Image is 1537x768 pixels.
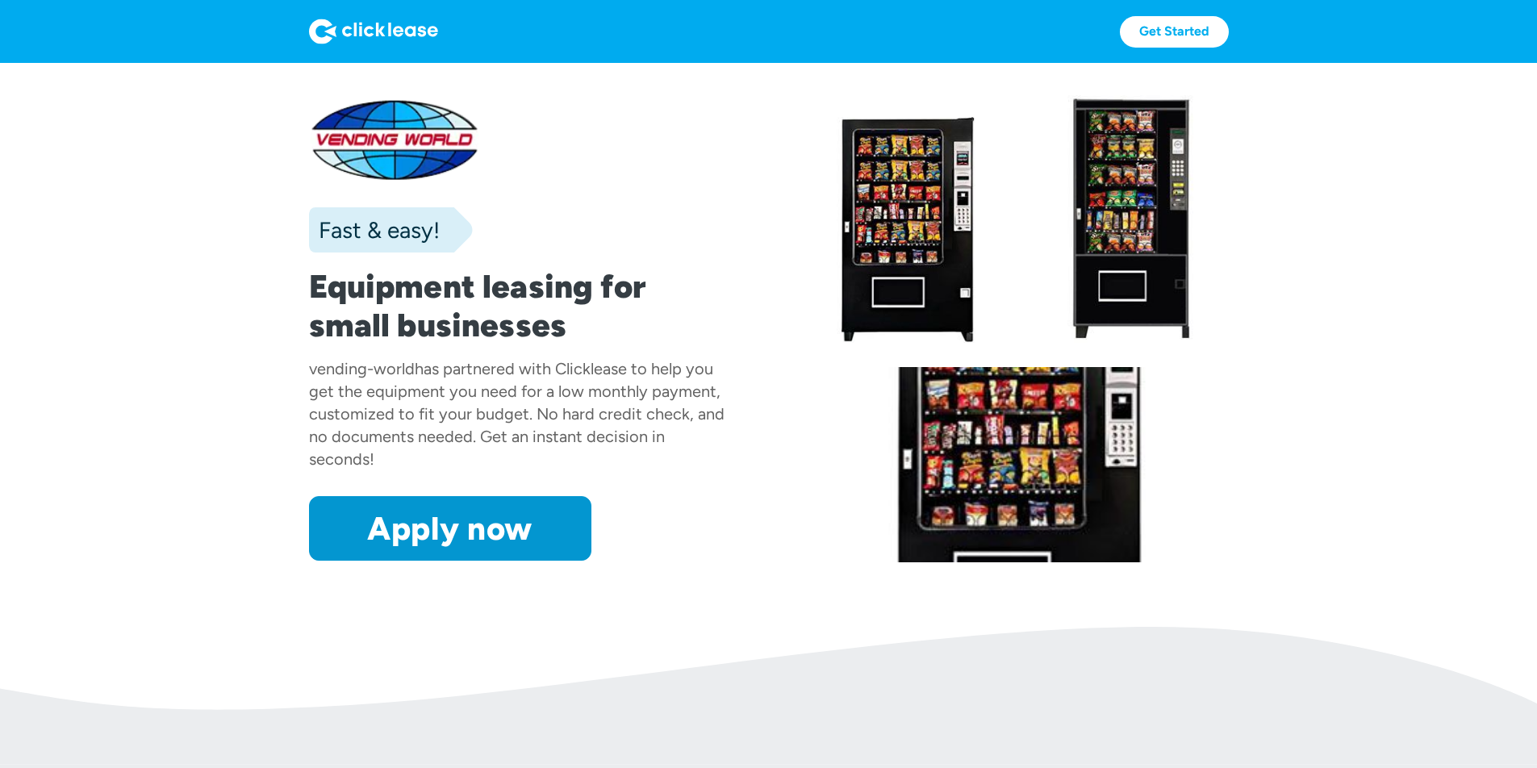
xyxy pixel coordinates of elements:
[309,214,440,246] div: Fast & easy!
[309,19,438,44] img: Logo
[1120,16,1229,48] a: Get Started
[309,496,591,561] a: Apply now
[309,267,727,344] h1: Equipment leasing for small businesses
[309,359,415,378] div: vending-world
[309,359,725,469] div: has partnered with Clicklease to help you get the equipment you need for a low monthly payment, c...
